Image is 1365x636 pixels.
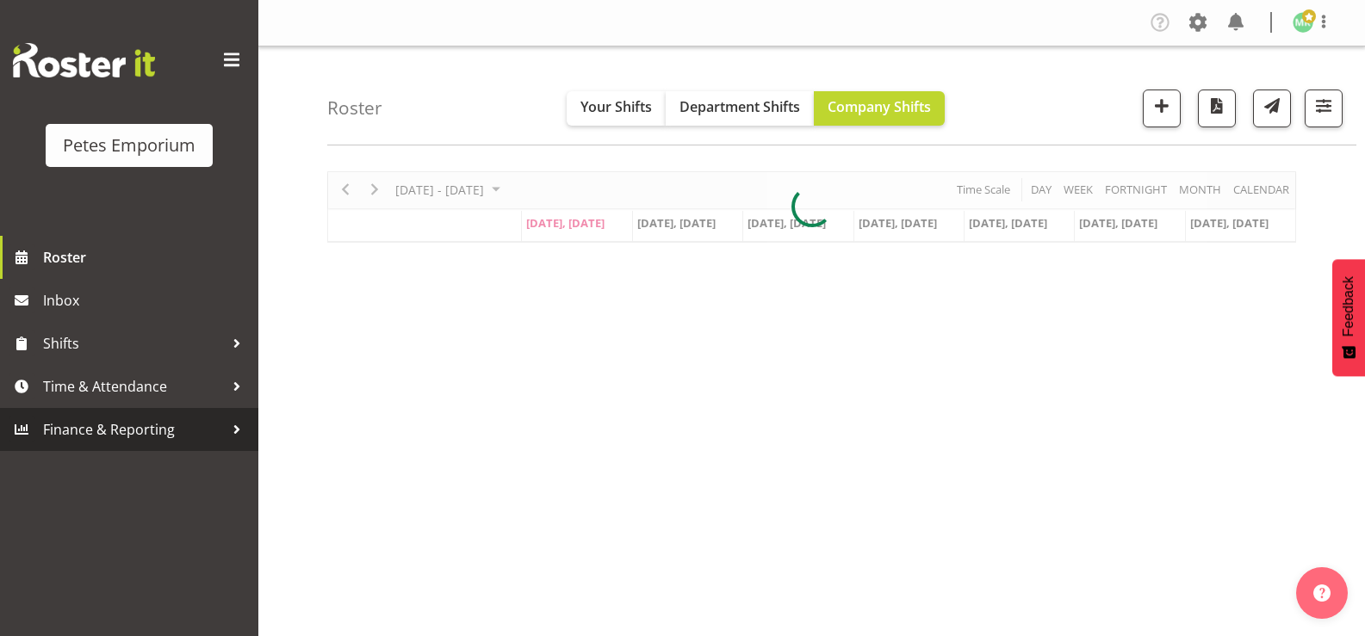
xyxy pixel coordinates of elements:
[1305,90,1343,127] button: Filter Shifts
[580,97,652,116] span: Your Shifts
[814,91,945,126] button: Company Shifts
[1332,259,1365,376] button: Feedback - Show survey
[13,43,155,77] img: Rosterit website logo
[43,417,224,442] span: Finance & Reporting
[43,374,224,399] span: Time & Attendance
[327,98,382,118] h4: Roster
[63,133,195,158] div: Petes Emporium
[43,330,224,356] span: Shifts
[1293,12,1313,33] img: melanie-richardson713.jpg
[1341,276,1356,337] span: Feedback
[567,91,666,126] button: Your Shifts
[1198,90,1236,127] button: Download a PDF of the roster according to the set date range.
[43,244,250,270] span: Roster
[1313,584,1331,602] img: help-xxl-2.png
[679,97,800,116] span: Department Shifts
[1253,90,1291,127] button: Send a list of all shifts for the selected filtered period to all rostered employees.
[43,287,250,313] span: Inbox
[828,97,931,116] span: Company Shifts
[1143,90,1181,127] button: Add a new shift
[666,91,814,126] button: Department Shifts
